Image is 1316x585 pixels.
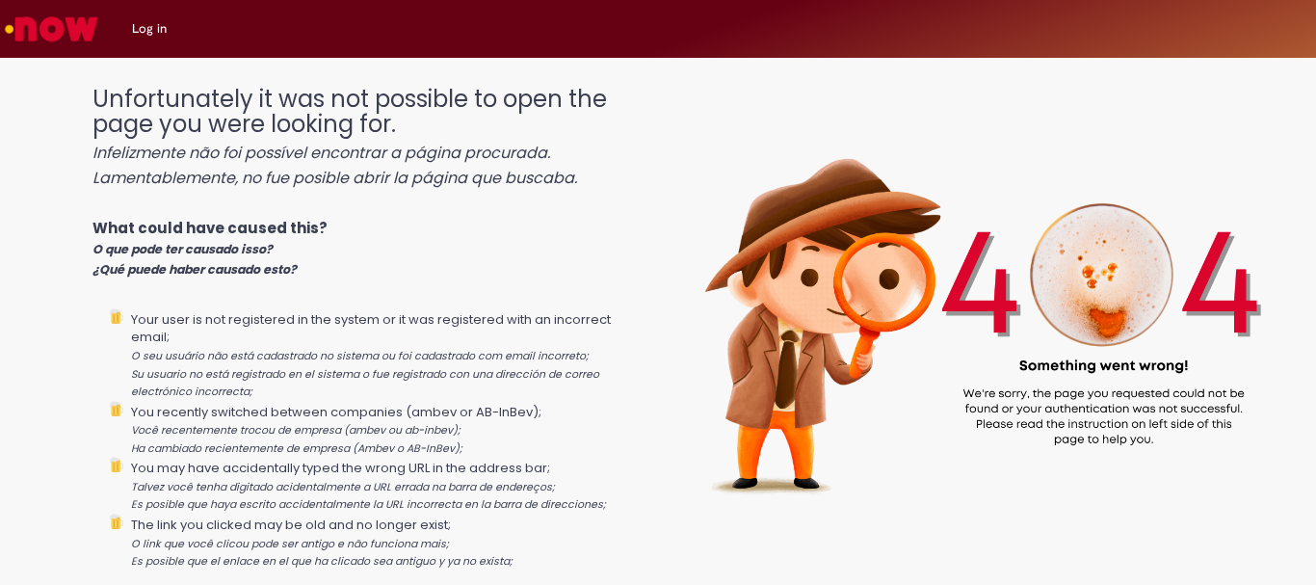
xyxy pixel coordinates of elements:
img: 404_ambev_new.png [643,67,1316,538]
i: Es posible que haya escrito accidentalmente la URL incorrecta en la barra de direcciones; [131,497,606,512]
i: O seu usuário não está cadastrado no sistema ou foi cadastrado com email incorreto; [131,349,589,363]
i: O link que você clicou pode ser antigo e não funciona mais; [131,537,449,551]
i: Infelizmente não foi possível encontrar a página procurada. [92,142,550,164]
i: Talvez você tenha digitado acidentalmente a URL errada na barra de endereços; [131,480,555,494]
i: O que pode ter causado isso? [92,241,273,257]
i: Su usuario no está registrado en el sistema o fue registrado con una dirección de correo electrón... [131,367,599,400]
p: What could have caused this? [92,218,644,279]
li: Your user is not registered in the system or it was registered with an incorrect email; [131,308,644,401]
i: Você recentemente trocou de empresa (ambev ou ab-inbev); [131,423,461,438]
img: ServiceNow [2,10,101,48]
i: ¿Qué puede haber causado esto? [92,261,297,278]
h1: Unfortunately it was not possible to open the page you were looking for. [92,87,644,189]
li: The link you clicked may be old and no longer exist; [131,514,644,571]
i: Ha cambiado recientemente de empresa (Ambev o AB-InBev); [131,441,462,456]
i: Lamentablemente, no fue posible abrir la página que buscaba. [92,167,577,189]
li: You recently switched between companies (ambev or AB-InBev); [131,401,644,458]
li: You may have accidentally typed the wrong URL in the address bar; [131,457,644,514]
i: Es posible que el enlace en el que ha clicado sea antiguo y ya no exista; [131,554,513,569]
